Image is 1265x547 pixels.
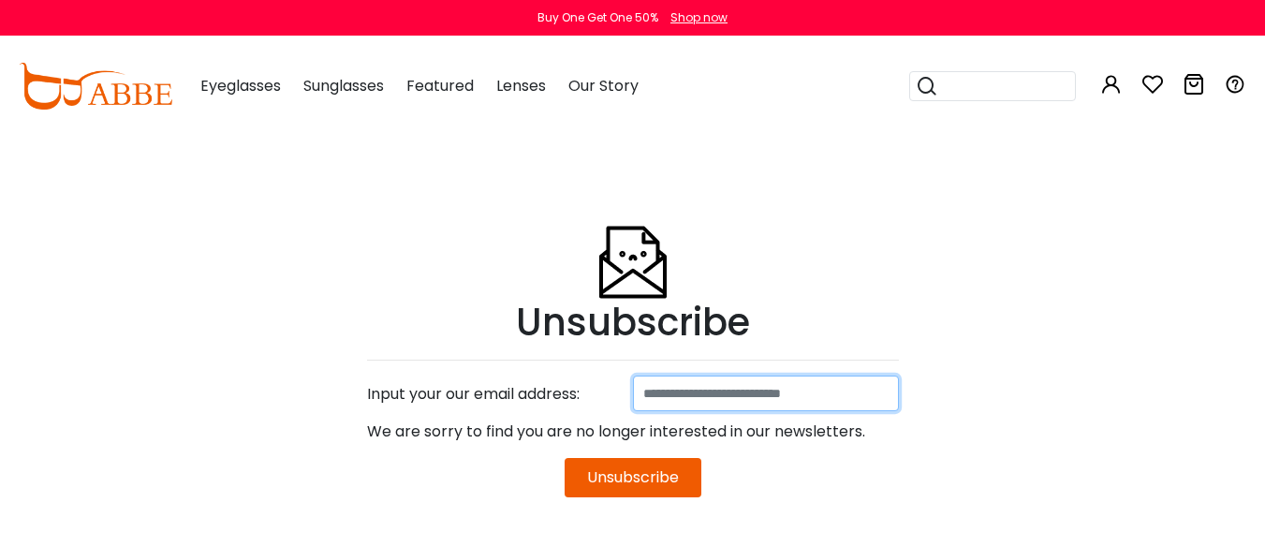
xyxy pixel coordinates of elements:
span: Eyeglasses [200,75,281,96]
h1: Unsubscribe [367,300,899,345]
span: Featured [406,75,474,96]
div: Input your our email address: [358,376,633,413]
div: Shop now [670,9,728,26]
span: Lenses [496,75,546,96]
button: Unsubscribe [565,458,701,497]
a: Shop now [661,9,728,25]
div: Buy One Get One 50% [537,9,658,26]
span: Our Story [568,75,639,96]
img: abbeglasses.com [19,63,172,110]
span: Sunglasses [303,75,384,96]
img: Unsubscribe [596,180,670,300]
div: We are sorry to find you are no longer interested in our newsletters. [367,413,899,451]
